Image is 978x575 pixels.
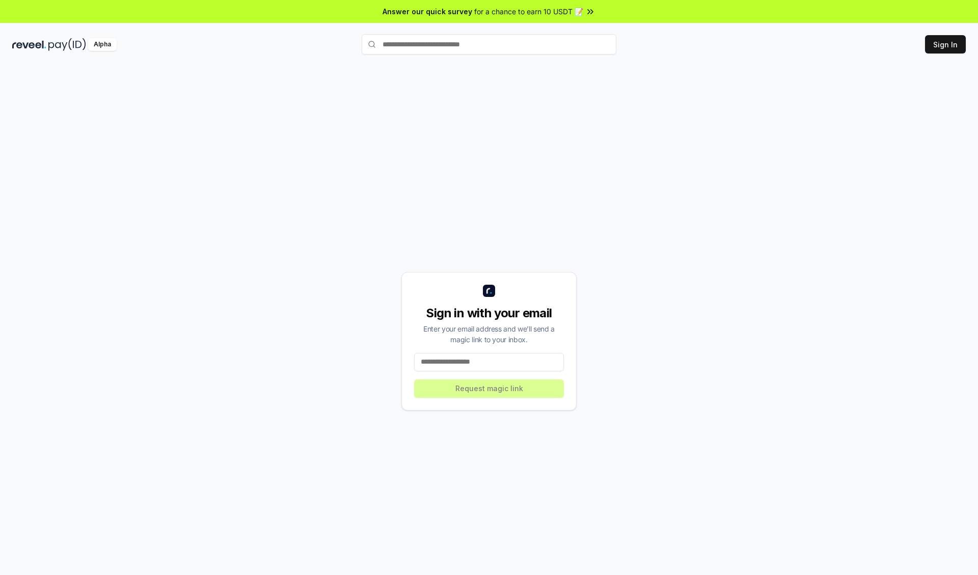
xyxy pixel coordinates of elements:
div: Enter your email address and we’ll send a magic link to your inbox. [414,323,564,345]
span: Answer our quick survey [383,6,472,17]
img: reveel_dark [12,38,46,51]
div: Alpha [88,38,117,51]
button: Sign In [925,35,966,53]
div: Sign in with your email [414,305,564,321]
img: logo_small [483,285,495,297]
span: for a chance to earn 10 USDT 📝 [474,6,583,17]
img: pay_id [48,38,86,51]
